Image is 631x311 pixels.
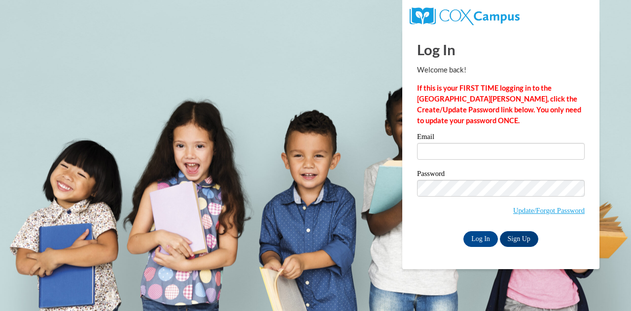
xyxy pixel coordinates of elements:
strong: If this is your FIRST TIME logging in to the [GEOGRAPHIC_DATA][PERSON_NAME], click the Create/Upd... [417,84,581,125]
a: Update/Forgot Password [513,207,585,214]
input: Log In [463,231,498,247]
h1: Log In [417,39,585,60]
label: Email [417,133,585,143]
a: Sign Up [500,231,538,247]
a: COX Campus [410,11,520,20]
p: Welcome back! [417,65,585,75]
label: Password [417,170,585,180]
img: COX Campus [410,7,520,25]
